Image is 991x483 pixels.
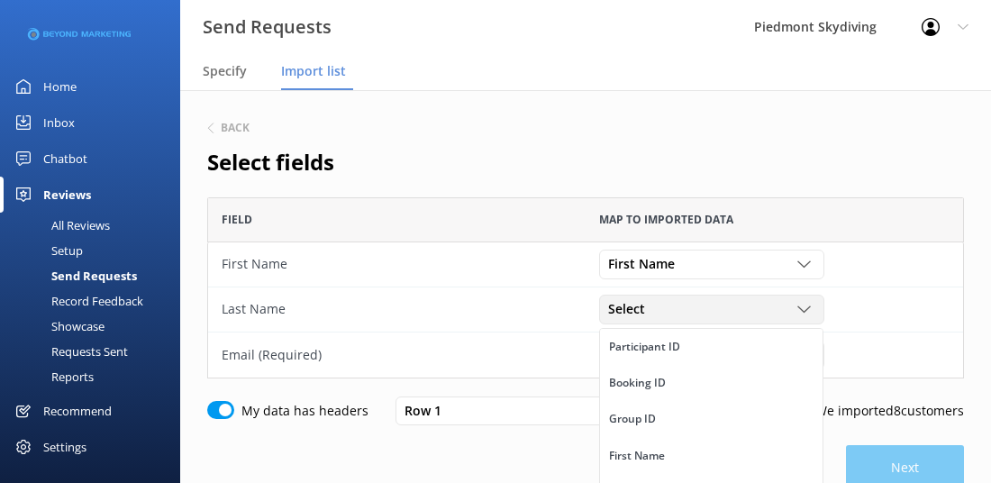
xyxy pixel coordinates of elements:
div: Reports [11,364,94,389]
h6: Back [221,123,250,133]
div: Setup [11,238,83,263]
div: Send Requests [11,263,137,288]
span: Field [222,211,252,228]
div: Settings [43,429,86,465]
h2: Select fields [207,145,964,179]
div: Home [43,68,77,105]
a: Send Requests [11,263,180,288]
div: Showcase [11,314,105,339]
div: All Reviews [11,213,110,238]
a: All Reviews [11,213,180,238]
div: Last Name [222,299,572,319]
div: Record Feedback [11,288,143,314]
div: Recommend [43,393,112,429]
span: Import list [281,62,346,80]
h3: Send Requests [203,13,332,41]
label: My data has headers [241,401,368,421]
div: Reviews [43,177,91,213]
a: Record Feedback [11,288,180,314]
span: Select [608,299,656,319]
div: Participant ID [609,338,680,356]
button: Back [207,123,250,133]
div: grid [207,242,964,378]
a: Requests Sent [11,339,180,364]
a: Showcase [11,314,180,339]
div: First Name [609,447,665,465]
div: Booking ID [609,374,666,392]
span: First Name [608,254,686,274]
p: We imported 8 customers [815,401,964,421]
div: Inbox [43,105,75,141]
div: First Name [222,254,572,274]
div: Email (Required) [222,345,572,365]
span: Map to imported data [599,211,733,228]
a: Reports [11,364,180,389]
span: Row 1 [405,401,452,421]
div: Chatbot [43,141,87,177]
span: Specify [203,62,247,80]
div: Requests Sent [11,339,128,364]
img: 3-1676954853.png [27,20,131,50]
div: Group ID [609,410,656,428]
a: Setup [11,238,180,263]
